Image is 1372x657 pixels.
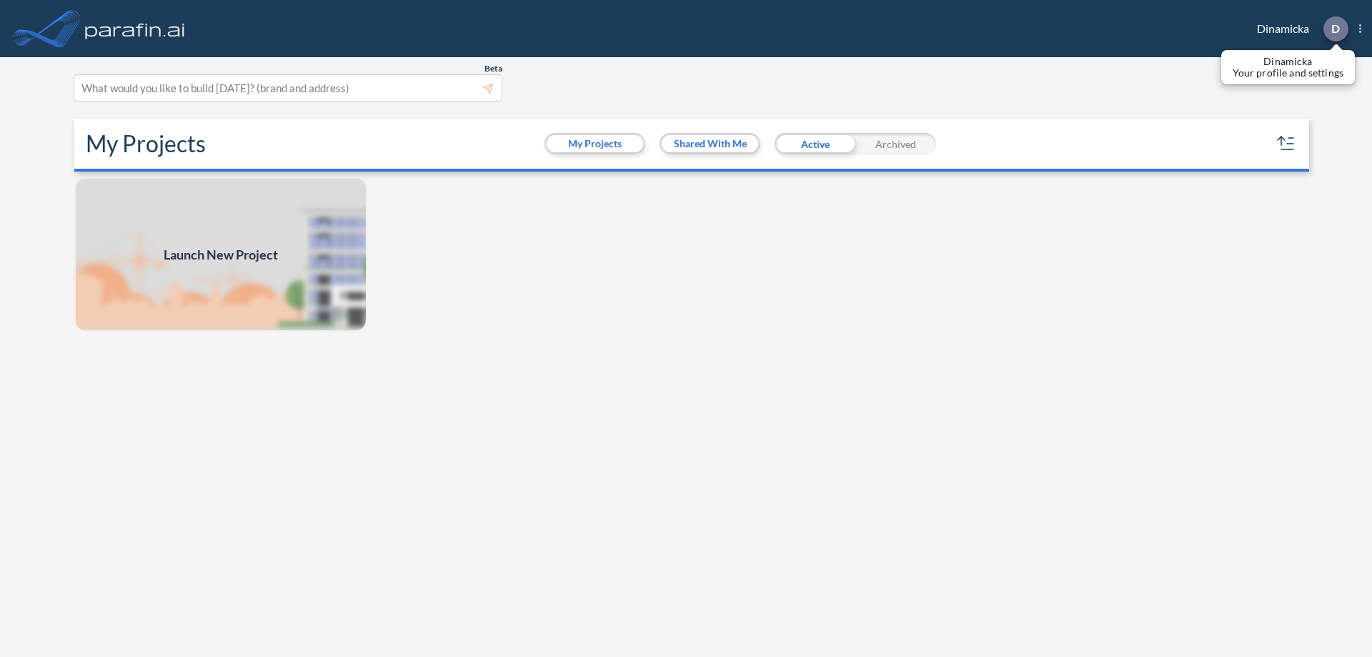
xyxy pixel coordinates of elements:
[547,135,643,152] button: My Projects
[1275,132,1298,155] button: sort
[1331,22,1340,35] p: D
[74,177,367,332] a: Launch New Project
[662,135,758,152] button: Shared With Me
[855,133,936,154] div: Archived
[1233,56,1343,67] p: Dinamicka
[1233,67,1343,79] p: Your profile and settings
[484,63,502,74] span: Beta
[164,245,278,265] span: Launch New Project
[74,177,367,332] img: add
[82,14,188,43] img: logo
[775,133,855,154] div: Active
[86,130,206,157] h2: My Projects
[1236,16,1361,41] div: Dinamicka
